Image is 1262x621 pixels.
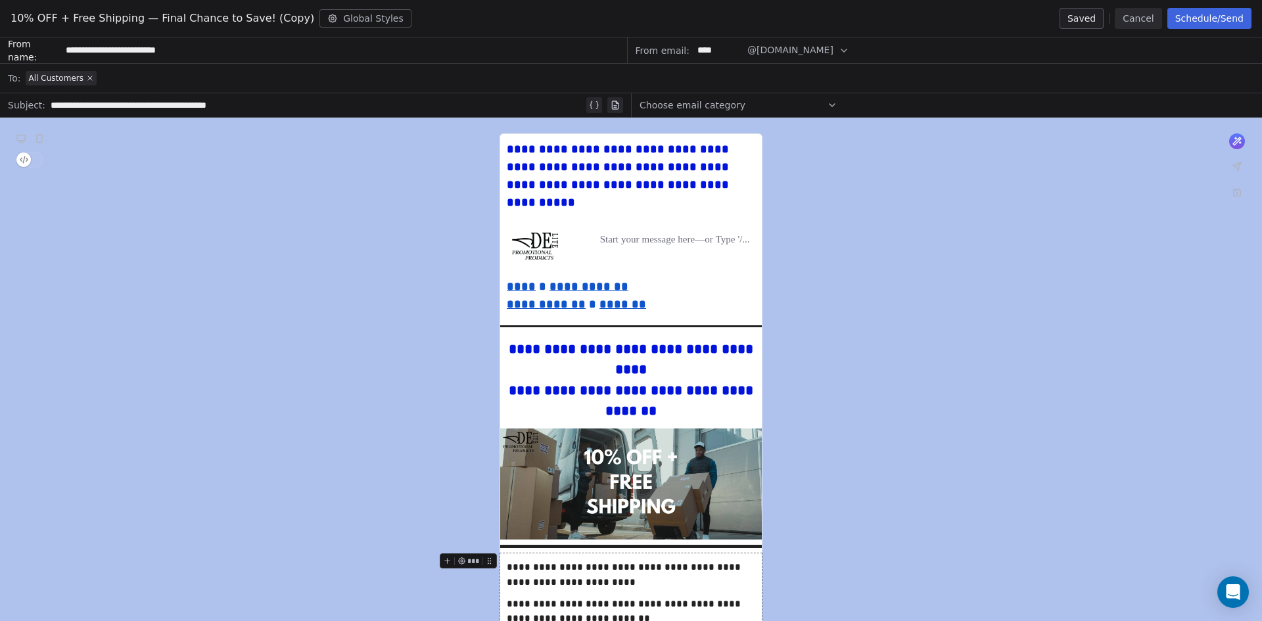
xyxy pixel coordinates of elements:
span: @[DOMAIN_NAME] [747,43,833,57]
button: Saved [1060,8,1104,29]
span: To: [8,72,20,85]
button: Schedule/Send [1167,8,1251,29]
button: Cancel [1115,8,1161,29]
span: Subject: [8,99,45,116]
span: Choose email category [640,99,745,112]
div: Open Intercom Messenger [1217,576,1249,608]
span: 10% OFF + Free Shipping — Final Chance to Save! (Copy) [11,11,314,26]
span: All Customers [28,73,83,83]
span: From name: [8,37,60,64]
button: Global Styles [319,9,411,28]
span: From email: [636,44,689,57]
